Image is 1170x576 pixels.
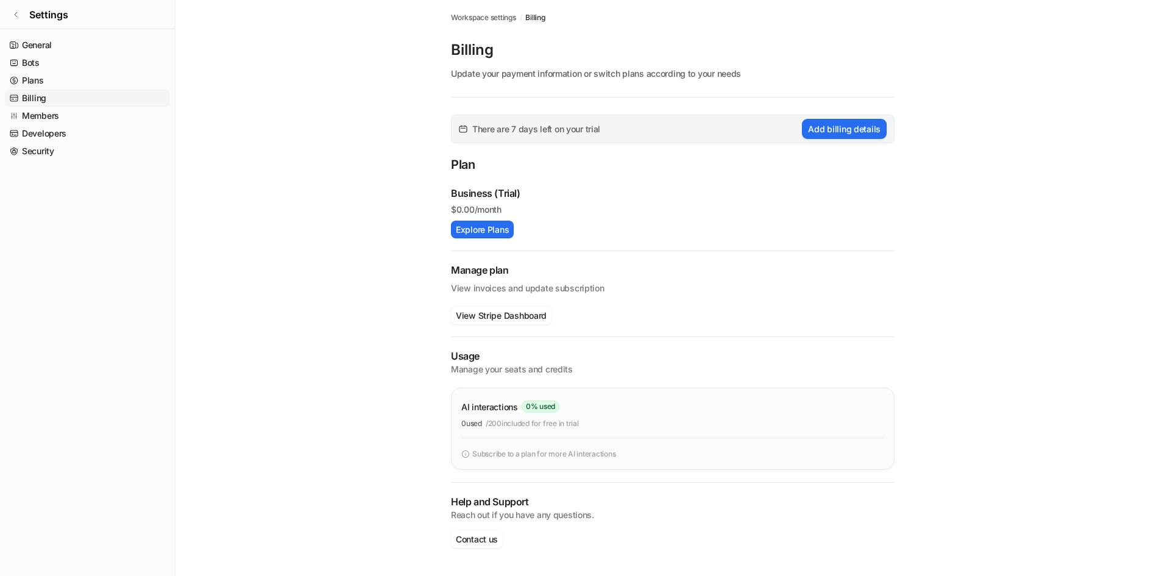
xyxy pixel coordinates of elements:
p: $ 0.00/month [451,203,895,216]
p: 0 used [461,418,482,429]
p: Subscribe to a plan for more AI interactions [472,449,615,460]
img: calender-icon.svg [459,125,467,133]
button: Add billing details [802,119,887,139]
p: Manage your seats and credits [451,363,895,375]
p: View invoices and update subscription [451,277,895,294]
a: Developers [5,125,170,142]
p: Usage [451,349,895,363]
p: Help and Support [451,495,895,509]
a: Bots [5,54,170,71]
p: Plan [451,155,895,176]
a: General [5,37,170,54]
p: Business (Trial) [451,186,520,201]
p: Update your payment information or switch plans according to your needs [451,67,895,80]
button: View Stripe Dashboard [451,307,551,324]
span: There are 7 days left on your trial [472,123,600,135]
a: Billing [5,90,170,107]
h2: Manage plan [451,263,895,277]
span: / [520,12,522,23]
span: Settings [29,7,68,22]
button: Contact us [451,530,503,548]
a: Members [5,107,170,124]
p: Reach out if you have any questions. [451,509,895,521]
a: Plans [5,72,170,89]
span: 0 % used [522,400,559,413]
p: AI interactions [461,400,518,413]
a: Workspace settings [451,12,516,23]
p: / 200 included for free in trial [486,418,579,429]
a: Billing [525,12,545,23]
a: Security [5,143,170,160]
p: Billing [451,40,895,60]
button: Explore Plans [451,221,514,238]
